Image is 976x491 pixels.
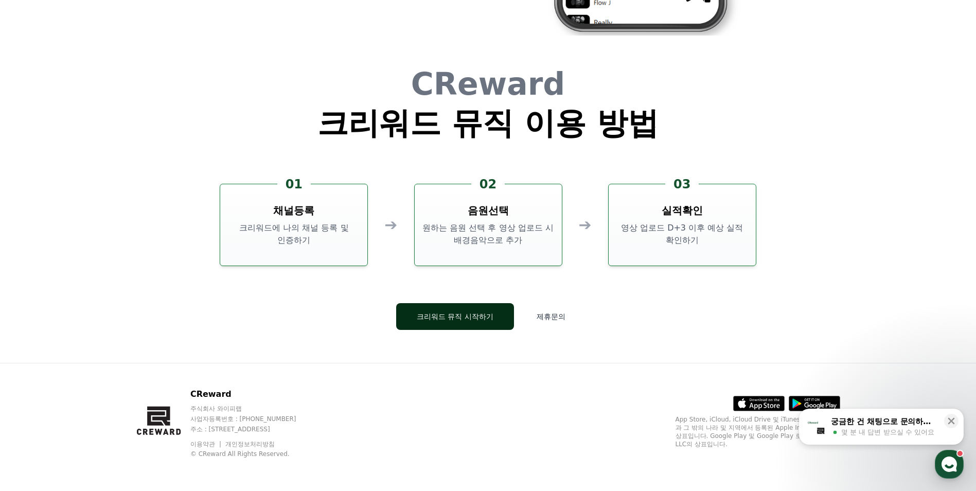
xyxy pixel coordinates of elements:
div: 02 [471,176,505,192]
h3: 채널등록 [273,203,314,218]
a: 홈 [3,326,68,352]
div: ➔ [579,216,592,234]
span: 설정 [159,342,171,350]
button: 크리워드 뮤직 시작하기 [396,303,514,330]
span: 홈 [32,342,39,350]
h3: 실적확인 [662,203,703,218]
p: © CReward All Rights Reserved. [190,450,316,458]
p: 크리워드에 나의 채널 등록 및 인증하기 [224,222,363,247]
a: 설정 [133,326,198,352]
h1: CReward [317,68,659,99]
div: 03 [665,176,699,192]
button: 제휴문의 [522,303,580,330]
div: ➔ [384,216,397,234]
p: 주식회사 와이피랩 [190,405,316,413]
p: App Store, iCloud, iCloud Drive 및 iTunes Store는 미국과 그 밖의 나라 및 지역에서 등록된 Apple Inc.의 서비스 상표입니다. Goo... [676,415,840,448]
h1: 크리워드 뮤직 이용 방법 [317,108,659,138]
p: CReward [190,388,316,400]
a: 개인정보처리방침 [225,441,275,448]
span: 대화 [94,342,107,350]
p: 사업자등록번호 : [PHONE_NUMBER] [190,415,316,423]
p: 원하는 음원 선택 후 영상 업로드 시 배경음악으로 추가 [419,222,558,247]
div: 01 [277,176,311,192]
a: 이용약관 [190,441,223,448]
h3: 음원선택 [468,203,509,218]
p: 영상 업로드 D+3 이후 예상 실적 확인하기 [613,222,752,247]
a: 대화 [68,326,133,352]
p: 주소 : [STREET_ADDRESS] [190,425,316,433]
